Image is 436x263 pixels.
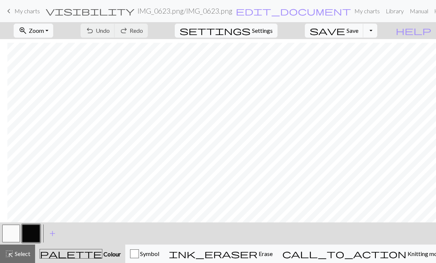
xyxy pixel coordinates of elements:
[4,6,13,16] span: keyboard_arrow_left
[40,249,102,259] span: palette
[139,250,159,257] span: Symbol
[137,7,232,15] h2: IMG_0623.png / IMG_0623.png
[18,25,27,36] span: zoom_in
[236,6,351,16] span: edit_document
[347,27,358,34] span: Save
[180,25,251,36] span: settings
[175,24,277,38] button: SettingsSettings
[405,233,429,256] iframe: chat widget
[396,25,431,36] span: help
[125,245,164,263] button: Symbol
[180,26,251,35] i: Settings
[282,249,406,259] span: call_to_action
[258,250,273,257] span: Erase
[29,27,44,34] span: Zoom
[164,245,277,263] button: Erase
[102,250,121,257] span: Colour
[46,6,134,16] span: visibility
[14,24,53,38] button: Zoom
[4,5,40,17] a: My charts
[14,250,30,257] span: Select
[383,4,407,18] a: Library
[310,25,345,36] span: save
[169,249,258,259] span: ink_eraser
[305,24,364,38] button: Save
[407,4,431,18] a: Manual
[351,4,383,18] a: My charts
[5,249,14,259] span: highlight_alt
[252,26,273,35] span: Settings
[35,245,125,263] button: Colour
[14,7,40,14] span: My charts
[48,228,57,239] span: add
